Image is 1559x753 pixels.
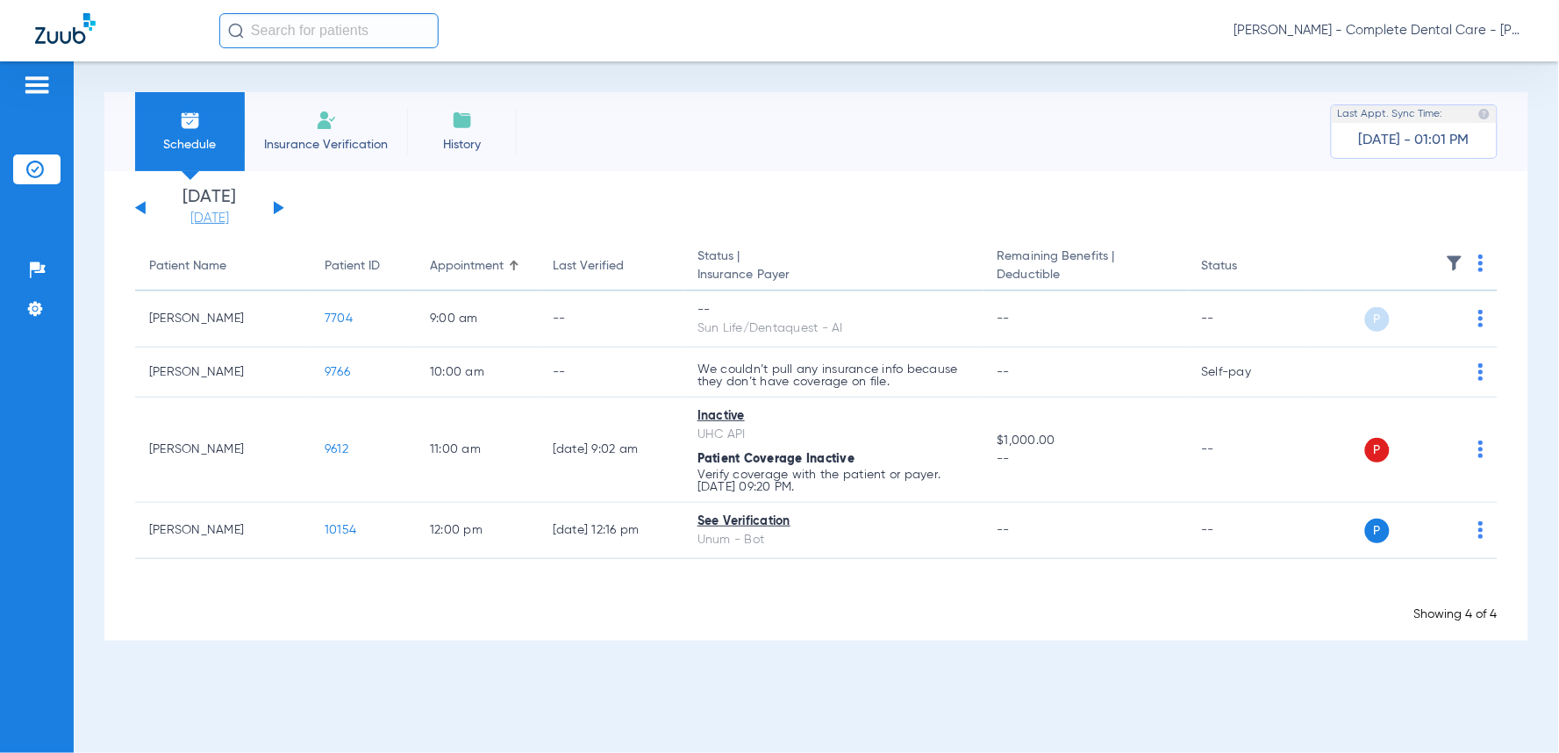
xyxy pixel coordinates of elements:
td: 10:00 AM [416,348,539,398]
td: [PERSON_NAME] [135,291,311,348]
img: group-dot-blue.svg [1478,255,1484,272]
td: -- [1188,291,1306,348]
span: 9612 [325,443,348,455]
th: Remaining Benefits | [983,242,1188,291]
span: 10154 [325,524,356,536]
td: -- [1188,503,1306,559]
span: Deductible [998,266,1174,284]
span: Insurance Payer [697,266,969,284]
span: Insurance Verification [258,136,394,154]
div: See Verification [697,513,969,531]
span: -- [998,312,1011,325]
td: [DATE] 9:02 AM [539,398,683,503]
span: 7704 [325,312,353,325]
div: -- [697,301,969,319]
p: Verify coverage with the patient or payer. [DATE] 09:20 PM. [697,469,969,493]
p: We couldn’t pull any insurance info because they don’t have coverage on file. [697,363,969,388]
span: P [1365,519,1390,543]
div: Patient ID [325,257,402,276]
td: -- [539,348,683,398]
li: [DATE] [157,189,262,227]
span: 9766 [325,366,350,378]
span: [DATE] - 01:01 PM [1359,132,1470,149]
span: Last Appt. Sync Time: [1338,105,1443,123]
span: -- [998,366,1011,378]
td: 12:00 PM [416,503,539,559]
td: [PERSON_NAME] [135,348,311,398]
div: Appointment [430,257,504,276]
td: -- [539,291,683,348]
img: Manual Insurance Verification [316,110,337,131]
div: Patient ID [325,257,380,276]
img: group-dot-blue.svg [1478,441,1484,458]
img: group-dot-blue.svg [1478,310,1484,327]
span: Schedule [148,136,232,154]
img: last sync help info [1478,108,1491,120]
span: $1,000.00 [998,432,1174,450]
td: [DATE] 12:16 PM [539,503,683,559]
img: Zuub Logo [35,13,96,44]
span: Patient Coverage Inactive [697,453,855,465]
td: 9:00 AM [416,291,539,348]
a: [DATE] [157,210,262,227]
span: P [1365,307,1390,332]
td: [PERSON_NAME] [135,503,311,559]
td: [PERSON_NAME] [135,398,311,503]
th: Status | [683,242,983,291]
div: Patient Name [149,257,297,276]
span: -- [998,450,1174,469]
div: Unum - Bot [697,531,969,549]
span: [PERSON_NAME] - Complete Dental Care - [PERSON_NAME] [PERSON_NAME], DDS, [GEOGRAPHIC_DATA] [1234,22,1524,39]
img: filter.svg [1446,255,1463,272]
td: 11:00 AM [416,398,539,503]
span: -- [998,524,1011,536]
div: Last Verified [553,257,624,276]
span: Showing 4 of 4 [1414,608,1498,620]
img: History [452,110,473,131]
input: Search for patients [219,13,439,48]
img: Schedule [180,110,201,131]
img: group-dot-blue.svg [1478,521,1484,539]
div: Appointment [430,257,525,276]
img: hamburger-icon [23,75,51,96]
th: Status [1188,242,1306,291]
div: Patient Name [149,257,226,276]
div: Sun Life/Dentaquest - AI [697,319,969,338]
span: History [420,136,504,154]
div: Last Verified [553,257,669,276]
img: group-dot-blue.svg [1478,363,1484,381]
td: Self-pay [1188,348,1306,398]
div: Inactive [697,407,969,426]
span: P [1365,438,1390,463]
img: Search Icon [228,23,244,39]
td: -- [1188,398,1306,503]
div: UHC API [697,426,969,444]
